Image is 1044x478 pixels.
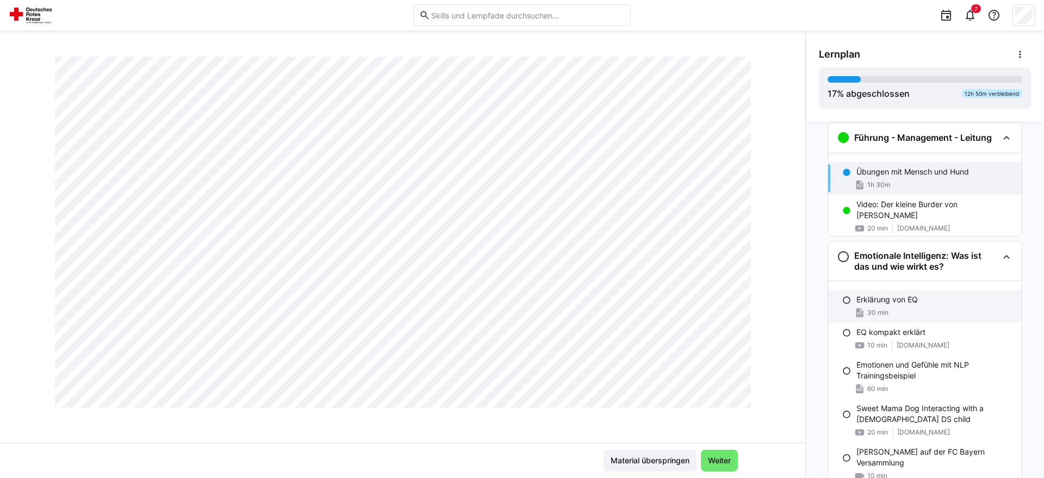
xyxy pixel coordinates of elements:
[854,132,992,143] h3: Führung - Management - Leitung
[867,341,887,350] span: 10 min
[856,403,1013,425] p: Sweet Mama Dog Interacting with a [DEMOGRAPHIC_DATA] DS child
[867,308,888,317] span: 30 min
[897,428,950,437] span: [DOMAIN_NAME]
[856,166,969,177] p: Übungen mit Mensch und Hund
[974,5,978,12] span: 7
[609,455,691,466] span: Material überspringen
[430,10,625,20] input: Skills und Lernpfade durchsuchen…
[897,341,949,350] span: [DOMAIN_NAME]
[867,384,888,393] span: 60 min
[867,428,888,437] span: 20 min
[828,88,837,99] span: 17
[867,224,888,233] span: 20 min
[856,359,1013,381] p: Emotionen und Gefühle mit NLP Trainingsbeispiel
[854,250,998,272] h3: Emotionale Intelligenz: Was ist das und wie wirkt es?
[897,224,950,233] span: [DOMAIN_NAME]
[701,450,738,471] button: Weiter
[856,446,1013,468] p: [PERSON_NAME] auf der FC Bayern Versammlung
[856,327,925,338] p: EQ kompakt erklärt
[961,89,1022,98] div: 12h 50m verbleibend
[867,181,890,189] span: 1h 30m
[819,48,860,60] span: Lernplan
[856,294,918,305] p: Erklärung von EQ
[706,455,732,466] span: Weiter
[856,199,1013,221] p: Video: Der kleine Burder von [PERSON_NAME]
[604,450,697,471] button: Material überspringen
[828,87,910,100] div: % abgeschlossen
